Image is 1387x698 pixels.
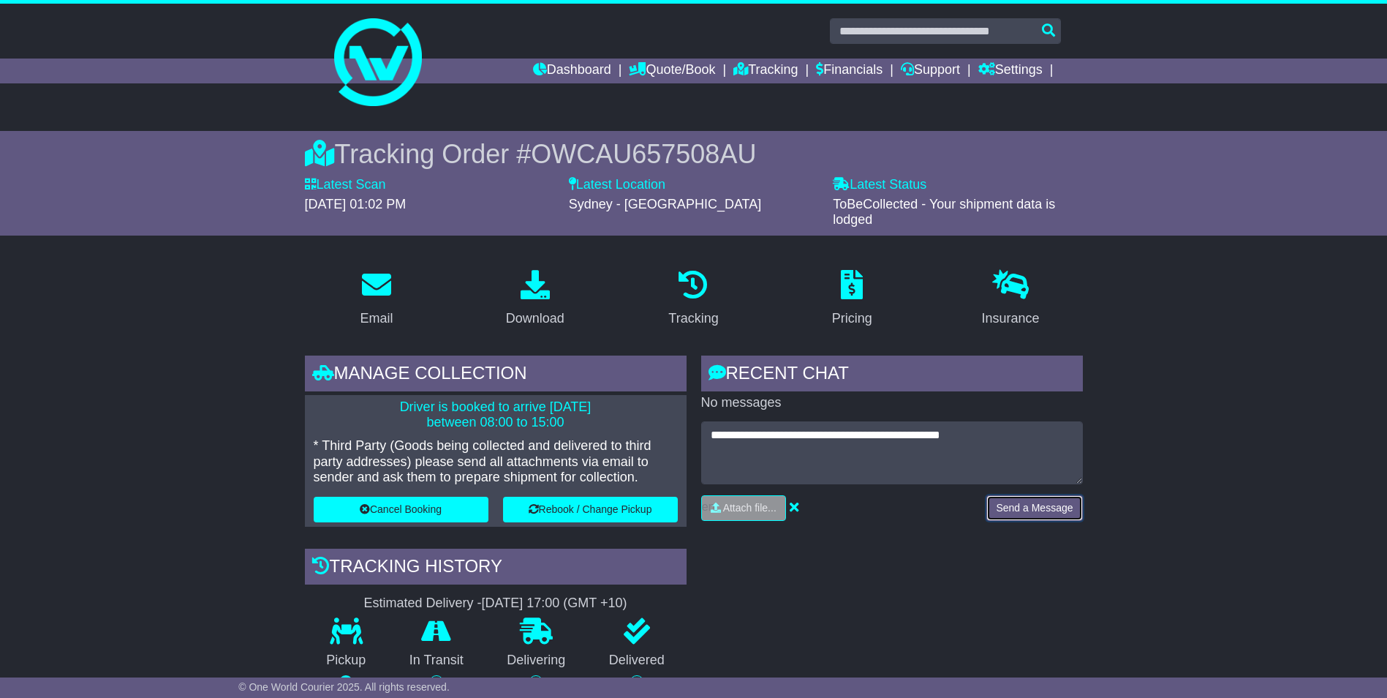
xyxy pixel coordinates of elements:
a: Insurance [972,265,1049,334]
p: * Third Party (Goods being collected and delivered to third party addresses) please send all atta... [314,438,678,486]
button: Rebook / Change Pickup [503,497,678,522]
span: © One World Courier 2025. All rights reserved. [238,681,450,693]
div: Tracking Order # [305,138,1083,170]
p: Pickup [305,653,388,669]
a: Support [901,59,960,83]
a: Tracking [659,265,727,334]
span: [DATE] 01:02 PM [305,197,407,211]
a: Quote/Book [629,59,715,83]
div: Download [506,309,564,329]
div: Email [360,309,393,329]
p: Delivering [485,653,588,669]
p: In Transit [388,653,485,669]
p: No messages [701,395,1083,411]
a: Email [350,265,402,334]
a: Pricing [823,265,882,334]
span: Sydney - [GEOGRAPHIC_DATA] [569,197,761,211]
div: [DATE] 17:00 (GMT +10) [482,596,627,612]
div: RECENT CHAT [701,356,1083,395]
a: Settings [978,59,1043,83]
div: Pricing [832,309,872,329]
div: Tracking history [305,549,687,588]
a: Download [496,265,574,334]
a: Financials [816,59,883,83]
label: Latest Location [569,177,665,193]
button: Cancel Booking [314,497,488,522]
div: Insurance [982,309,1040,329]
div: Estimated Delivery - [305,596,687,612]
label: Latest Scan [305,177,386,193]
a: Tracking [733,59,798,83]
button: Send a Message [986,495,1082,521]
span: OWCAU657508AU [531,139,756,169]
label: Latest Status [833,177,926,193]
div: Tracking [668,309,718,329]
a: Dashboard [533,59,611,83]
span: ToBeCollected - Your shipment data is lodged [833,197,1055,228]
div: Manage collection [305,356,687,395]
p: Delivered [587,653,687,669]
p: Driver is booked to arrive [DATE] between 08:00 to 15:00 [314,399,678,431]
